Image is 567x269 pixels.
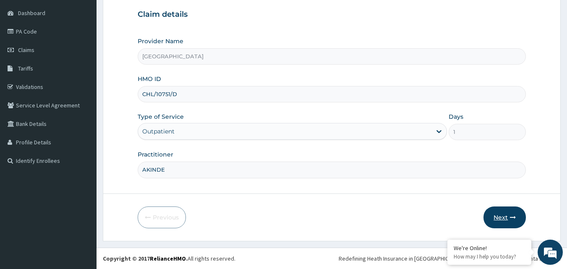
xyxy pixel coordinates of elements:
[18,9,45,17] span: Dashboard
[103,255,188,262] strong: Copyright © 2017 .
[142,127,175,136] div: Outpatient
[339,254,561,263] div: Redefining Heath Insurance in [GEOGRAPHIC_DATA] using Telemedicine and Data Science!
[4,180,160,209] textarea: Type your message and hit 'Enter'
[138,162,526,178] input: Enter Name
[454,244,525,252] div: We're Online!
[97,248,567,269] footer: All rights reserved.
[138,150,173,159] label: Practitioner
[138,4,158,24] div: Minimize live chat window
[44,47,141,58] div: Chat with us now
[138,37,183,45] label: Provider Name
[449,112,463,121] label: Days
[18,65,33,72] span: Tariffs
[16,42,34,63] img: d_794563401_company_1708531726252_794563401
[454,253,525,260] p: How may I help you today?
[138,112,184,121] label: Type of Service
[150,255,186,262] a: RelianceHMO
[483,206,526,228] button: Next
[18,46,34,54] span: Claims
[138,86,526,102] input: Enter HMO ID
[49,81,116,166] span: We're online!
[138,10,526,19] h3: Claim details
[138,206,186,228] button: Previous
[138,75,161,83] label: HMO ID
